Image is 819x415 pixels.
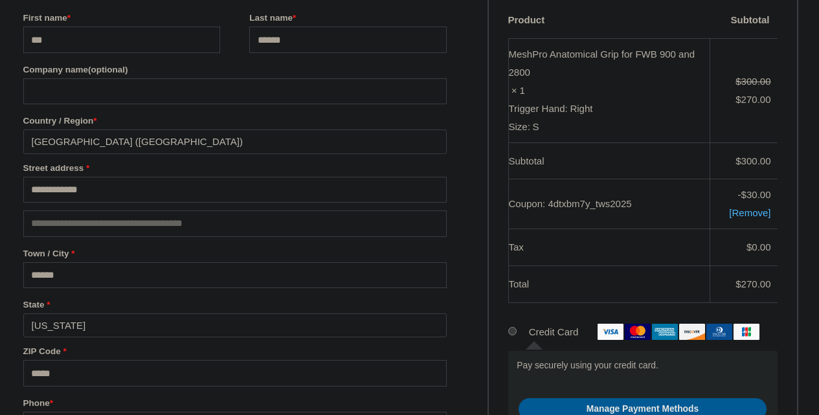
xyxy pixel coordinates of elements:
[509,100,703,118] p: Right
[32,319,427,332] span: Arkansas
[508,229,710,266] th: Tax
[508,179,710,229] th: Coupon: 4dtxbm7y_tws2025
[735,278,741,289] span: $
[652,324,678,340] img: amex
[23,159,447,177] label: Street address
[729,207,770,218] a: Remove 4dtxbm7y_tws2025 coupon
[508,143,710,180] th: Subtotal
[23,129,447,153] span: Country / Region
[509,118,530,136] dt: Size:
[735,94,770,105] bdi: 270.00
[511,82,525,100] strong: × 1
[509,118,703,136] p: S
[508,266,710,303] th: Total
[735,76,741,87] span: $
[517,359,768,373] p: Pay securely using your credit card.
[679,324,705,340] img: discover
[735,278,770,289] bdi: 270.00
[23,112,447,129] label: Country / Region
[734,324,759,340] img: jcb
[23,9,220,27] label: First name
[741,189,771,200] span: 30.00
[746,241,771,252] bdi: 0.00
[735,76,770,87] bdi: 300.00
[249,9,446,27] label: Last name
[23,342,447,360] label: ZIP Code
[23,296,447,313] label: State
[710,2,778,39] th: Subtotal
[746,241,752,252] span: $
[509,45,703,82] div: MeshPro Anatomical Grip for FWB 900 and 2800
[23,313,447,337] span: State
[23,61,447,78] label: Company name
[23,394,447,412] label: Phone
[741,189,746,200] span: $
[508,2,710,39] th: Product
[735,155,741,166] span: $
[735,94,741,105] span: $
[625,324,651,340] img: mastercard
[529,326,759,337] label: Credit Card
[509,100,568,118] dt: Trigger Hand:
[32,135,427,148] span: United States (US)
[598,324,623,340] img: visa
[735,155,770,166] bdi: 300.00
[706,324,732,340] img: dinersclub
[23,245,447,262] label: Town / City
[88,65,128,74] span: (optional)
[710,179,778,229] td: -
